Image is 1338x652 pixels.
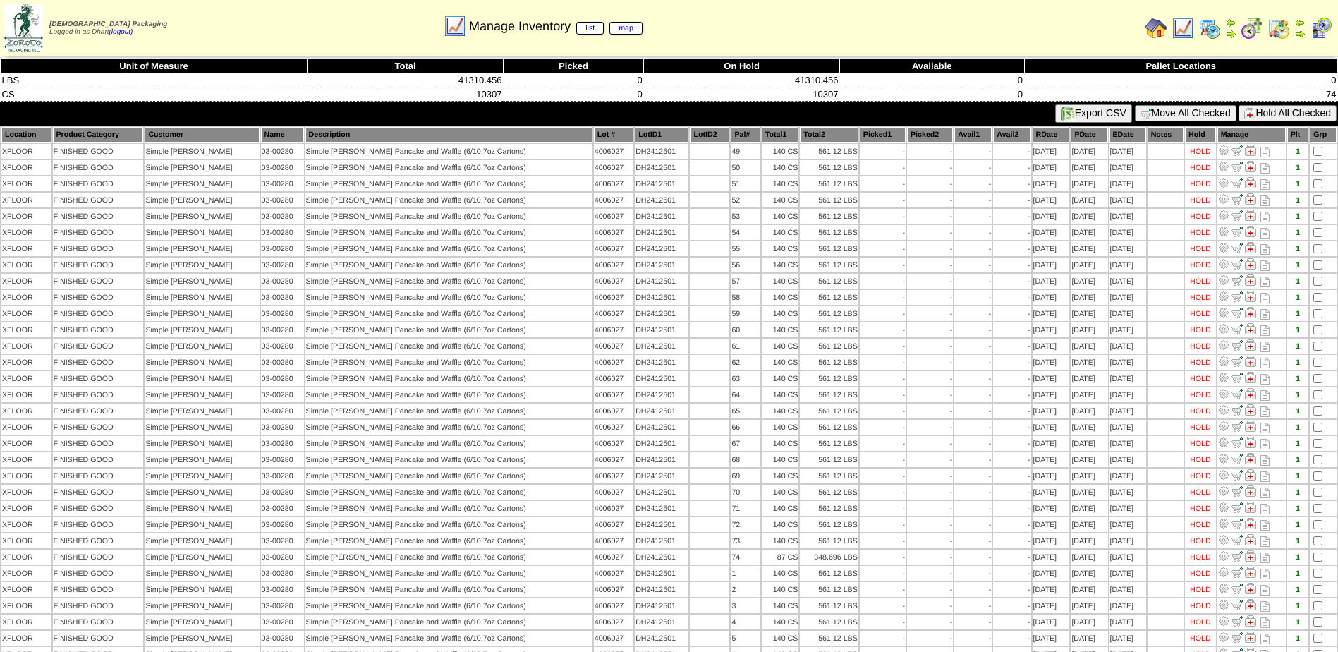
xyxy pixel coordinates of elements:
img: home.gif [1145,17,1167,40]
td: DH2412501 [635,144,688,159]
td: [DATE] [1109,160,1146,175]
td: - [954,241,992,256]
img: Adjust [1218,615,1229,627]
img: Move [1231,193,1243,205]
td: [DATE] [1033,209,1070,224]
img: Adjust [1218,583,1229,594]
img: Adjust [1218,421,1229,432]
div: HOLD [1190,180,1211,188]
td: XFLOOR [1,209,51,224]
i: Note [1260,244,1270,255]
td: [DATE] [1033,176,1070,191]
div: HOLD [1190,147,1211,156]
td: 140 CS [762,176,799,191]
img: Move [1231,550,1243,562]
td: - [860,193,906,207]
td: 03-00280 [261,193,304,207]
td: 03-00280 [261,209,304,224]
td: 140 CS [762,193,799,207]
button: Hold All Checked [1239,105,1337,121]
img: Manage Hold [1245,339,1256,351]
td: XFLOOR [1,225,51,240]
th: Total1 [762,127,799,143]
th: LotID2 [690,127,729,143]
img: Manage Hold [1245,242,1256,253]
img: Adjust [1218,518,1229,529]
img: Manage Hold [1245,356,1256,367]
a: (logout) [109,28,133,36]
td: DH2412501 [635,209,688,224]
td: [DATE] [1109,225,1146,240]
div: HOLD [1190,196,1211,205]
th: Location [1,127,51,143]
img: Manage Hold [1245,161,1256,172]
td: XFLOOR [1,144,51,159]
img: Manage Hold [1245,274,1256,286]
td: Simple [PERSON_NAME] Pancake and Waffle (6/10.7oz Cartons) [305,209,592,224]
td: [DATE] [1071,209,1107,224]
td: - [907,225,953,240]
td: Simple [PERSON_NAME] [145,176,259,191]
td: XFLOOR [1,258,51,272]
img: Move [1231,226,1243,237]
td: 10307 [308,87,504,102]
td: 0 [503,73,643,87]
td: 0 [839,73,1024,87]
td: - [907,209,953,224]
td: 4006027 [594,225,633,240]
td: - [993,225,1030,240]
th: Available [839,59,1024,73]
img: Adjust [1218,242,1229,253]
td: FINISHED GOOD [53,144,144,159]
img: Adjust [1218,323,1229,334]
div: 1 [1288,164,1308,172]
img: cart.gif [1141,108,1152,119]
td: - [860,225,906,240]
img: Manage Hold [1245,502,1256,513]
td: - [954,160,992,175]
img: Adjust [1218,193,1229,205]
img: Move [1231,210,1243,221]
td: 561.12 LBS [800,209,858,224]
div: 1 [1288,180,1308,188]
td: Simple [PERSON_NAME] Pancake and Waffle (6/10.7oz Cartons) [305,160,592,175]
img: Move [1231,339,1243,351]
img: Manage Hold [1245,583,1256,594]
td: Simple [PERSON_NAME] Pancake and Waffle (6/10.7oz Cartons) [305,176,592,191]
img: Move [1231,534,1243,545]
i: Note [1260,212,1270,222]
td: Simple [PERSON_NAME] Pancake and Waffle (6/10.7oz Cartons) [305,144,592,159]
td: FINISHED GOOD [53,209,144,224]
img: Move [1231,518,1243,529]
td: [DATE] [1109,209,1146,224]
img: Manage Hold [1245,177,1256,188]
td: Simple [PERSON_NAME] [145,193,259,207]
th: Plt [1287,127,1309,143]
img: Manage Hold [1245,632,1256,643]
span: Logged in as Dhart [49,20,167,36]
img: Adjust [1218,291,1229,302]
td: 54 [731,225,760,240]
td: 4006027 [594,209,633,224]
td: [DATE] [1109,241,1146,256]
td: [DATE] [1071,225,1107,240]
i: Note [1260,147,1270,157]
td: 41310.456 [308,73,504,87]
td: FINISHED GOOD [53,258,144,272]
img: Adjust [1218,339,1229,351]
td: 03-00280 [261,176,304,191]
div: 1 [1288,229,1308,237]
td: 74 [1024,87,1338,102]
td: LBS [1,73,308,87]
div: HOLD [1190,212,1211,221]
th: Notes [1148,127,1184,143]
td: 4006027 [594,193,633,207]
td: - [954,209,992,224]
img: Adjust [1218,226,1229,237]
th: Picked1 [860,127,906,143]
td: 03-00280 [261,241,304,256]
td: 4006027 [594,144,633,159]
td: FINISHED GOOD [53,225,144,240]
td: 03-00280 [261,160,304,175]
img: arrowright.gif [1225,28,1236,40]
